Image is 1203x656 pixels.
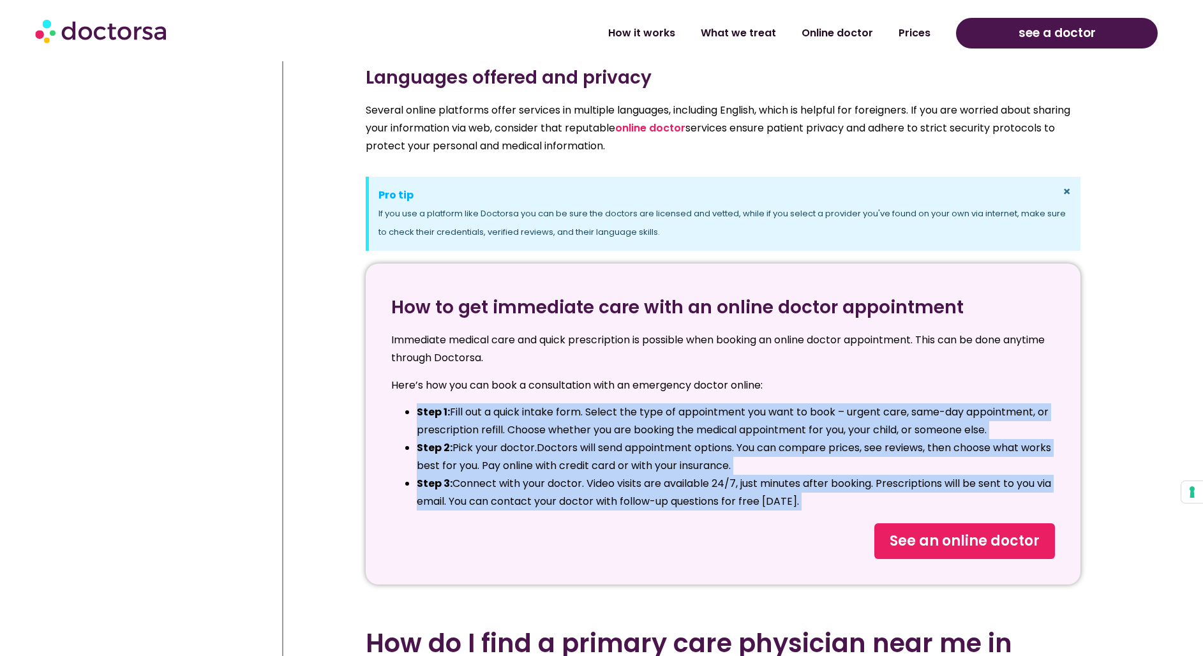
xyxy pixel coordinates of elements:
h3: How to get immediate care with an online doctor appointment [391,294,1055,321]
strong: Step 3: [417,476,452,491]
strong: Step 2: [417,440,452,455]
a: Online doctor [789,19,886,48]
a: What we treat [688,19,789,48]
a: How it works [595,19,688,48]
strong: Step 1: [417,405,450,419]
span: Pick your doctor. [452,440,537,455]
span: Pro tip [378,186,1071,204]
button: Your consent preferences for tracking technologies [1181,481,1203,503]
a: online doctor [615,121,685,135]
p: Here’s how you can book a consultation with an emergency doctor online: [391,376,1055,394]
h3: Languages offered and privacy [366,64,1080,91]
a: Prices [886,19,943,48]
nav: Menu [311,19,943,48]
a: See an online doctor [874,523,1055,559]
p: Immediate medical care and quick prescription is possible when booking an online doctor appointme... [391,331,1055,367]
a: see a doctor [956,18,1158,48]
span: Several online platforms offer services in multiple languages, including English, which is helpfu... [366,103,1070,153]
li: Connect with your doctor. Video visits are available 24/7, just minutes after booking. Prescripti... [417,475,1055,511]
span: If you use a platform like Doctorsa you can be sure the doctors are licensed and vetted, while if... [378,207,1066,238]
button: Dismiss this alert. [1061,183,1074,200]
span: × [1063,183,1072,200]
span: see a doctor [1019,23,1096,43]
li: Doctors will send appointment options. You can compare prices, see reviews, then choose what work... [417,439,1055,475]
span: See an online doctor [890,531,1040,551]
li: Fill out a quick intake form. Select the type of appointment you want to book – urgent care, same... [417,403,1055,439]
